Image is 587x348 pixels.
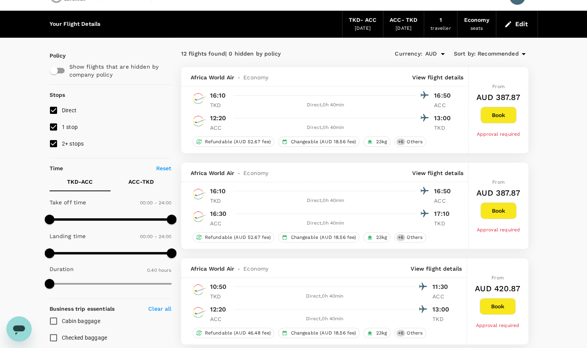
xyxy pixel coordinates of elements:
p: 17:10 [434,209,454,219]
span: Direct [62,107,77,113]
p: TKD [210,197,230,205]
span: Economy [243,169,268,177]
button: Book [480,107,516,123]
span: 23kg [373,138,390,145]
div: Direct , 0h 40min [235,219,417,227]
p: Duration [50,265,74,273]
span: Others [403,330,426,336]
div: Refundable (AUD 52.67 fee) [193,232,275,242]
p: 16:30 [210,209,227,219]
span: From [492,84,505,89]
h6: AUD 387.87 [476,186,520,199]
p: 10:50 [210,282,227,292]
span: Economy [243,73,268,81]
span: + 6 [396,234,405,241]
p: ACC [210,315,230,323]
span: Others [403,138,426,145]
span: 0.40 hours [147,267,172,273]
span: Refundable (AUD 46.48 fee) [202,330,274,336]
span: Cabin baggage [62,318,100,324]
span: Checked baggage [62,335,107,341]
img: AW [191,304,207,320]
div: Changeable (AUD 18.56 fee) [278,232,359,242]
p: Landing time [50,232,86,240]
div: Direct , 0h 40min [235,124,417,132]
span: Africa World Air [191,265,234,273]
div: Changeable (AUD 18.56 fee) [278,137,359,147]
span: Refundable (AUD 52.67 fee) [202,138,274,145]
p: ACC [210,219,230,227]
img: AW [191,113,207,129]
span: Recommended [478,50,519,58]
span: Changeable (AUD 18.56 fee) [287,330,359,336]
span: + 6 [396,138,405,145]
p: Reset [156,164,172,172]
p: TKD [210,101,230,109]
span: 23kg [373,234,390,241]
span: Africa World Air [191,73,234,81]
span: Currency : [395,50,422,58]
span: 23kg [373,330,390,336]
p: 12:20 [210,113,226,123]
div: Your Flight Details [50,20,101,29]
div: seats [470,25,483,33]
div: Direct , 0h 40min [235,292,415,300]
span: 1 stop [62,124,78,130]
strong: Stops [50,92,65,98]
p: 16:50 [434,186,454,196]
h6: AUD 420.87 [475,282,520,295]
div: Changeable (AUD 18.56 fee) [278,328,359,338]
strong: Business trip essentials [50,306,115,312]
div: [DATE] [396,25,411,33]
p: 16:10 [210,91,226,100]
div: Direct , 0h 40min [235,315,415,323]
span: - [234,73,243,81]
p: Policy [50,52,57,60]
img: AW [191,209,207,225]
p: Clear all [148,305,171,313]
p: 16:10 [210,186,226,196]
span: Refundable (AUD 52.67 fee) [202,234,274,241]
p: ACC - TKD [128,178,154,186]
span: Approval required [476,227,520,233]
img: AW [191,282,207,298]
p: 13:00 [434,113,454,123]
button: Book [480,298,516,315]
div: traveller [430,25,451,33]
div: [DATE] [355,25,371,33]
button: Book [480,202,516,219]
span: 2+ stops [62,140,84,147]
div: 23kg [363,328,390,338]
span: From [492,179,505,185]
div: 12 flights found | 0 hidden by policy [181,50,355,58]
p: TKD [210,292,230,300]
p: Time [50,164,63,172]
div: Direct , 0h 40min [235,101,417,109]
p: 12:20 [210,305,226,314]
p: TKD - ACC [67,178,93,186]
div: Refundable (AUD 52.67 fee) [193,137,275,147]
div: Direct , 0h 40min [235,197,417,205]
span: 00:00 - 24:00 [140,234,172,239]
div: Economy [464,16,489,25]
p: ACC [432,292,452,300]
img: AW [191,186,207,202]
h6: AUD 387.87 [476,91,520,104]
p: ACC [434,197,454,205]
div: Refundable (AUD 46.48 fee) [193,328,275,338]
p: 13:00 [432,305,452,314]
span: - [234,169,243,177]
p: View flight details [411,265,462,273]
div: ACC - TKD [390,16,417,25]
p: 16:50 [434,91,454,100]
p: ACC [434,101,454,109]
span: Approval required [476,131,520,137]
span: Changeable (AUD 18.56 fee) [287,138,359,145]
p: TKD [434,219,454,227]
p: Show flights that are hidden by company policy [69,63,166,79]
div: +6Others [394,232,426,242]
span: Africa World Air [191,169,234,177]
img: AW [191,90,207,106]
span: Changeable (AUD 18.56 fee) [287,234,359,241]
span: Sort by : [454,50,476,58]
